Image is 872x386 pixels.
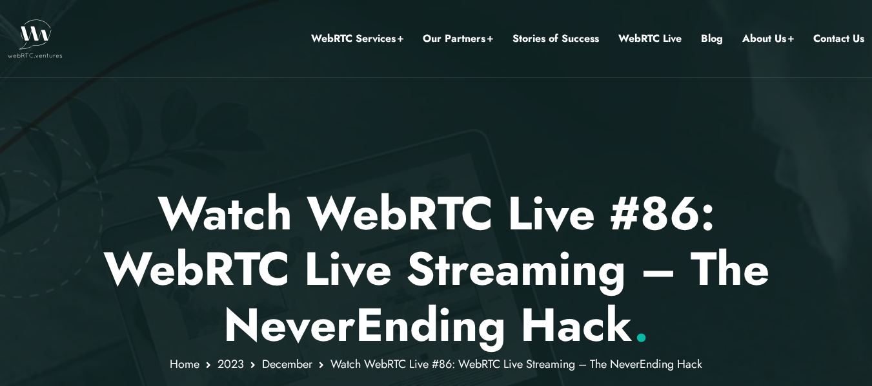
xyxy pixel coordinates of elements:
[8,19,63,58] img: WebRTC.ventures
[218,356,244,372] a: 2023
[423,30,493,47] a: Our Partners
[701,30,723,47] a: Blog
[58,186,814,352] p: Watch WebRTC Live #86: WebRTC Live Streaming – The NeverEnding Hack
[330,356,702,372] span: Watch WebRTC Live #86: WebRTC Live Streaming – The NeverEnding Hack
[170,356,199,372] a: Home
[742,30,794,47] a: About Us
[634,291,649,358] span: .
[262,356,312,372] a: December
[311,30,403,47] a: WebRTC Services
[512,30,599,47] a: Stories of Success
[813,30,864,47] a: Contact Us
[618,30,682,47] a: WebRTC Live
